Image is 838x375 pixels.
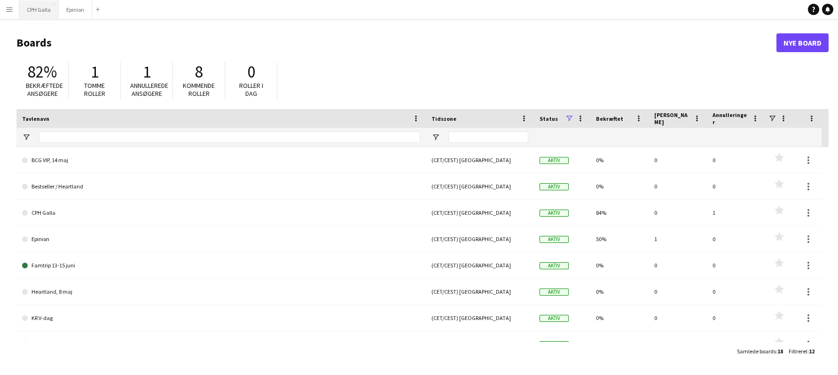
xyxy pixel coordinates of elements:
div: 0% [590,173,649,199]
div: 0 [707,331,765,357]
span: Kommende roller [183,81,215,98]
a: Bestseller / Heartland [22,173,420,200]
div: 0% [590,331,649,357]
div: 0 [707,252,765,278]
span: 0 [247,62,255,82]
span: 12 [809,348,815,355]
div: 0 [707,279,765,305]
div: : [789,342,815,360]
span: Annulleringer [713,111,748,125]
span: Tavlenavn [22,115,49,122]
a: Epinion [22,226,420,252]
h1: Boards [16,36,776,50]
input: Tidszone Filter Input [448,132,528,143]
input: Tavlenavn Filter Input [39,132,420,143]
div: 0 [649,252,707,278]
div: 0 [649,200,707,226]
span: Roller i dag [239,81,263,98]
button: Åbn Filtermenu [431,133,440,141]
div: 0 [649,305,707,331]
div: 0 [649,173,707,199]
a: Heartland, 8 maj [22,279,420,305]
a: CPH Galla [22,200,420,226]
span: Aktiv [540,183,569,190]
div: (CET/CEST) [GEOGRAPHIC_DATA] [426,279,534,305]
span: Bekræftede ansøgere [26,81,63,98]
div: (CET/CEST) [GEOGRAPHIC_DATA] [426,147,534,173]
span: [PERSON_NAME] [654,111,690,125]
span: 1 [143,62,151,82]
div: (CET/CEST) [GEOGRAPHIC_DATA] [426,226,534,252]
div: 0 [707,147,765,173]
a: Famtrip 13-15 juni [22,252,420,279]
div: (CET/CEST) [GEOGRAPHIC_DATA] [426,305,534,331]
span: Filtreret [789,348,807,355]
span: Aktiv [540,315,569,322]
span: Status [540,115,558,122]
span: 82% [28,62,57,82]
div: 0% [590,252,649,278]
div: 0% [590,305,649,331]
div: 0% [590,147,649,173]
div: 84% [590,200,649,226]
span: Bekræftet [596,115,623,122]
a: Kromann Reumert jubilæum [22,331,420,358]
div: (CET/CEST) [GEOGRAPHIC_DATA] [426,173,534,199]
span: Aktiv [540,341,569,348]
div: 0 [649,147,707,173]
span: Aktiv [540,236,569,243]
div: 0 [707,305,765,331]
div: 1 [707,200,765,226]
div: (CET/CEST) [GEOGRAPHIC_DATA] [426,331,534,357]
span: Aktiv [540,210,569,217]
a: Nye Board [776,33,829,52]
div: (CET/CEST) [GEOGRAPHIC_DATA] [426,200,534,226]
div: : [737,342,783,360]
div: 0 [707,173,765,199]
div: 0 [649,279,707,305]
span: 8 [195,62,203,82]
div: 0 [707,226,765,252]
span: Aktiv [540,262,569,269]
a: KR V-dag [22,305,420,331]
a: BCG VIP, 14 maj [22,147,420,173]
div: (CET/CEST) [GEOGRAPHIC_DATA] [426,252,534,278]
button: CPH Galla [19,0,59,19]
span: Aktiv [540,289,569,296]
span: Aktiv [540,157,569,164]
div: 0 [649,331,707,357]
div: 0% [590,279,649,305]
div: 1 [649,226,707,252]
span: Tomme roller [84,81,105,98]
span: 18 [777,348,783,355]
span: Samlede boards [737,348,776,355]
span: Annullerede ansøgere [130,81,168,98]
button: Åbn Filtermenu [22,133,31,141]
span: 1 [91,62,99,82]
span: Tidszone [431,115,456,122]
div: 50% [590,226,649,252]
button: Epinion [59,0,92,19]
